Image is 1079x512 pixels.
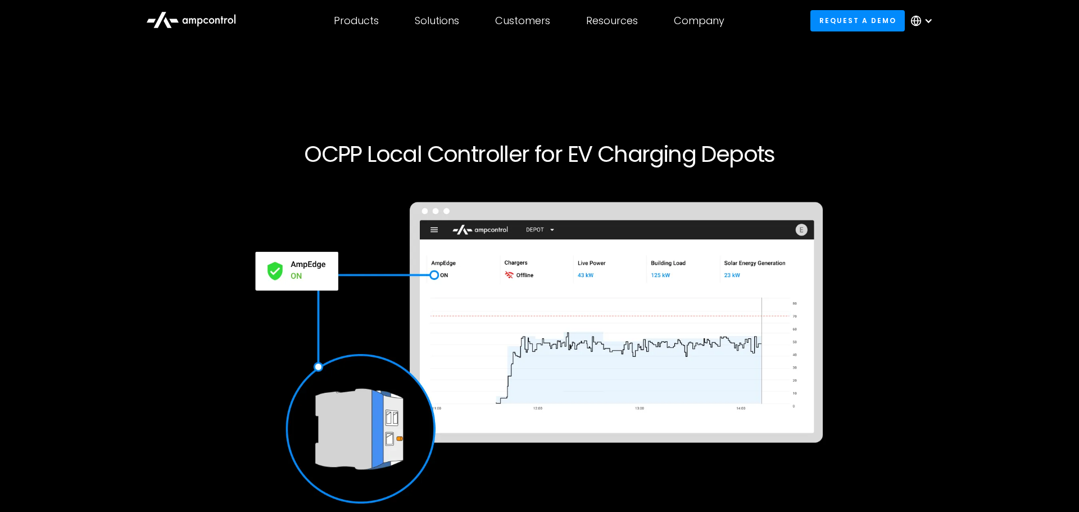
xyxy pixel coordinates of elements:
div: Products [334,15,379,27]
img: AmpEdge an OCPP local controller for on-site ev charging depots [249,194,830,512]
h1: OCPP Local Controller for EV Charging Depots [198,141,881,167]
div: Resources [586,15,638,27]
div: Company [674,15,724,27]
div: Customers [495,15,550,27]
a: Request a demo [810,10,905,31]
div: Solutions [415,15,459,27]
